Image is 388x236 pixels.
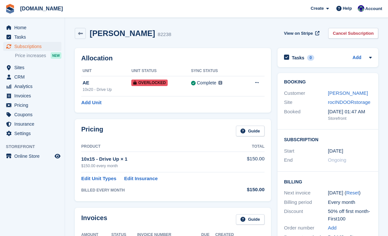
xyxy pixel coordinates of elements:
[5,4,15,14] img: stora-icon-8386f47178a22dfd0bd8f6a31ec36ba5ce8667c1dd55bd0f319d3a0aa187defe.svg
[281,28,321,39] a: View on Stripe
[307,55,315,61] div: 0
[3,110,61,119] a: menu
[328,208,372,222] div: 50% off first month-First100
[292,55,304,61] h2: Tasks
[230,152,265,172] td: $150.00
[81,126,103,136] h2: Pricing
[284,108,328,122] div: Booked
[14,110,53,119] span: Coupons
[3,101,61,110] a: menu
[358,5,364,12] img: Mike Gruttadaro
[81,175,116,182] a: Edit Unit Types
[365,6,382,12] span: Account
[14,91,53,100] span: Invoices
[81,142,230,152] th: Product
[6,143,65,150] span: Storefront
[346,190,359,195] a: Reset
[81,187,230,193] div: BILLED EVERY MONTH
[3,72,61,81] a: menu
[284,189,328,197] div: Next invoice
[284,199,328,206] div: Billing period
[218,81,222,85] img: icon-info-grey-7440780725fd019a000dd9b08b2336e03edf1995a4989e88bcd33f0948082b44.svg
[284,30,313,37] span: View on Stripe
[54,152,61,160] a: Preview store
[14,101,53,110] span: Pricing
[3,63,61,72] a: menu
[328,28,378,39] a: Cancel Subscription
[3,82,61,91] a: menu
[328,147,343,155] time: 2025-04-17 05:00:00 UTC
[83,79,131,87] div: AE
[230,142,265,152] th: Total
[15,52,61,59] a: Price increases NEW
[197,80,216,86] div: Complete
[284,147,328,155] div: Start
[14,32,53,42] span: Tasks
[81,163,230,169] div: $150.00 every month
[284,99,328,106] div: Site
[328,115,372,122] div: Storefront
[81,99,101,106] a: Add Unit
[236,214,265,225] a: Guide
[14,82,53,91] span: Analytics
[51,52,61,59] div: NEW
[284,136,372,143] h2: Subscription
[90,29,155,38] h2: [PERSON_NAME]
[3,152,61,161] a: menu
[328,108,372,116] div: [DATE] 01:47 AM
[14,119,53,129] span: Insurance
[3,42,61,51] a: menu
[3,91,61,100] a: menu
[328,157,346,163] span: Ongoing
[284,90,328,97] div: Customer
[328,99,370,105] a: rocINDOORstorage
[83,87,131,93] div: 10x20 - Drive Up
[81,214,107,225] h2: Invoices
[3,119,61,129] a: menu
[131,66,191,76] th: Unit Status
[284,156,328,164] div: End
[328,90,368,96] a: [PERSON_NAME]
[328,189,372,197] div: [DATE] ( )
[18,3,66,14] a: [DOMAIN_NAME]
[328,224,337,232] a: Add
[81,66,131,76] th: Unit
[158,31,171,38] div: 82238
[236,126,265,136] a: Guide
[14,129,53,138] span: Settings
[353,54,361,62] a: Add
[230,186,265,193] div: $150.00
[124,175,158,182] a: Edit Insurance
[14,42,53,51] span: Subscriptions
[343,5,352,12] span: Help
[3,23,61,32] a: menu
[3,129,61,138] a: menu
[14,63,53,72] span: Sites
[284,224,328,232] div: Order number
[3,32,61,42] a: menu
[191,66,242,76] th: Sync Status
[328,199,372,206] div: Every month
[284,178,372,185] h2: Billing
[14,72,53,81] span: CRM
[14,152,53,161] span: Online Store
[15,53,46,59] span: Price increases
[81,155,230,163] div: 10x15 - Drive Up × 1
[131,80,168,86] span: Overlocked
[81,55,265,62] h2: Allocation
[14,23,53,32] span: Home
[284,80,372,85] h2: Booking
[284,208,328,222] div: Discount
[311,5,324,12] span: Create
